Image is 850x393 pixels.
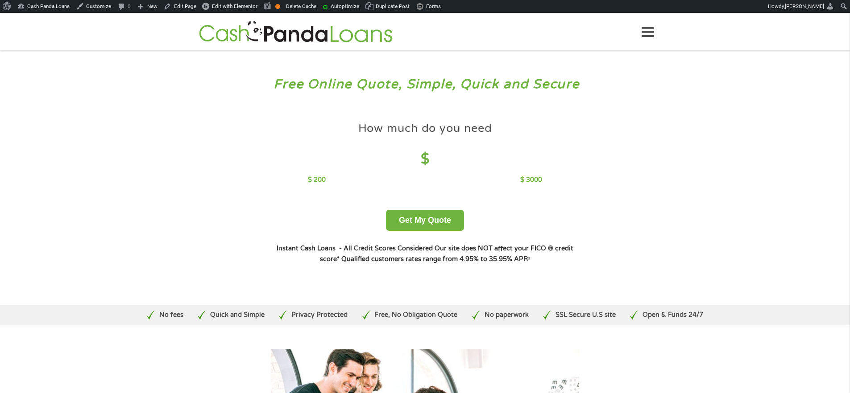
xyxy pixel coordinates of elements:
span: Edit with Elementor [212,3,257,9]
h4: How much do you need [358,121,492,136]
p: Open & Funds 24/7 [643,310,703,320]
strong: Instant Cash Loans - All Credit Scores Considered [277,245,433,252]
p: $ 200 [308,175,326,185]
p: SSL Secure U.S site [556,310,616,320]
span: [PERSON_NAME] [785,3,824,9]
h4: $ [308,150,542,168]
p: Quick and Simple [210,310,265,320]
strong: Our site does NOT affect your FICO ® credit score* [320,245,573,263]
h3: Free Online Quote, Simple, Quick and Secure [26,76,825,93]
button: Get My Quote [386,210,464,231]
p: $ 3000 [520,175,542,185]
p: Free, No Obligation Quote [374,310,457,320]
img: GetLoanNow Logo [196,20,395,45]
p: Privacy Protected [291,310,348,320]
strong: Qualified customers rates range from 4.95% to 35.95% APR¹ [341,255,530,263]
p: No paperwork [485,310,529,320]
div: OK [275,4,280,9]
p: No fees [159,310,183,320]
